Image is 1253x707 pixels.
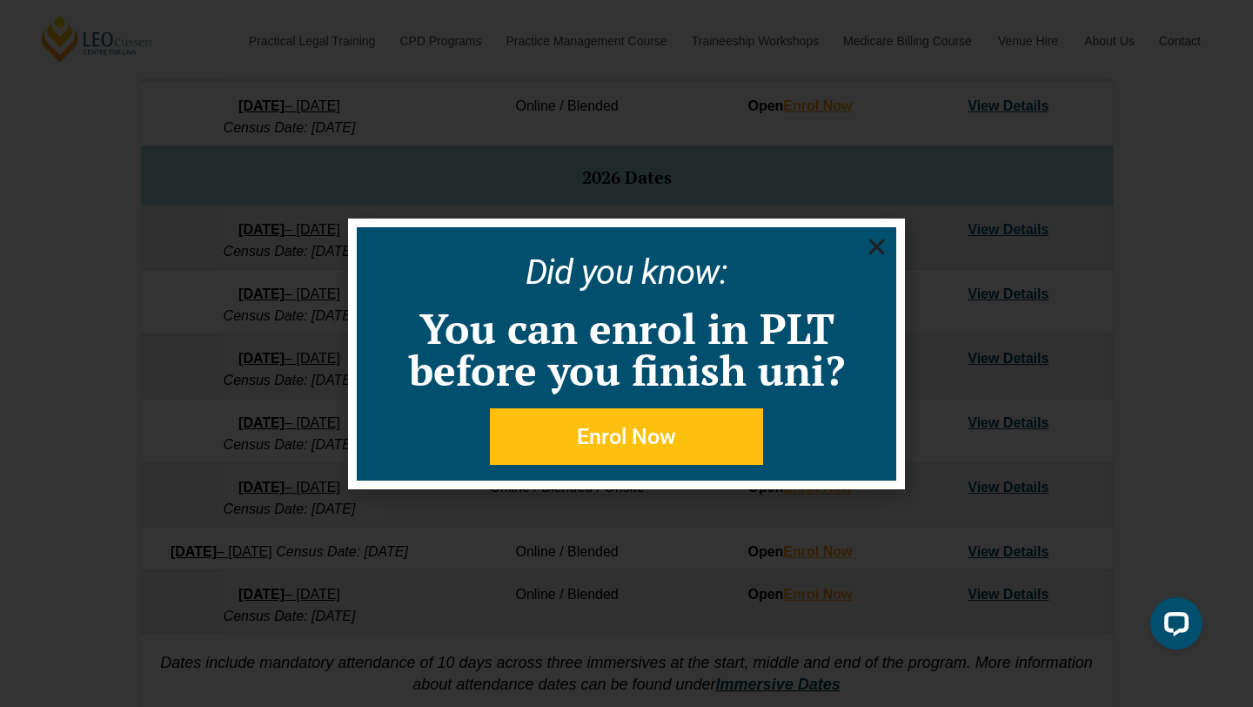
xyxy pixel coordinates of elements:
a: Did you know: [526,252,728,293]
a: You can enrol in PLT before you finish uni? [409,300,845,398]
span: Enrol Now [577,426,676,448]
a: Enrol Now [490,408,763,465]
a: Close [866,236,888,258]
iframe: LiveChat chat widget [1136,590,1209,663]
